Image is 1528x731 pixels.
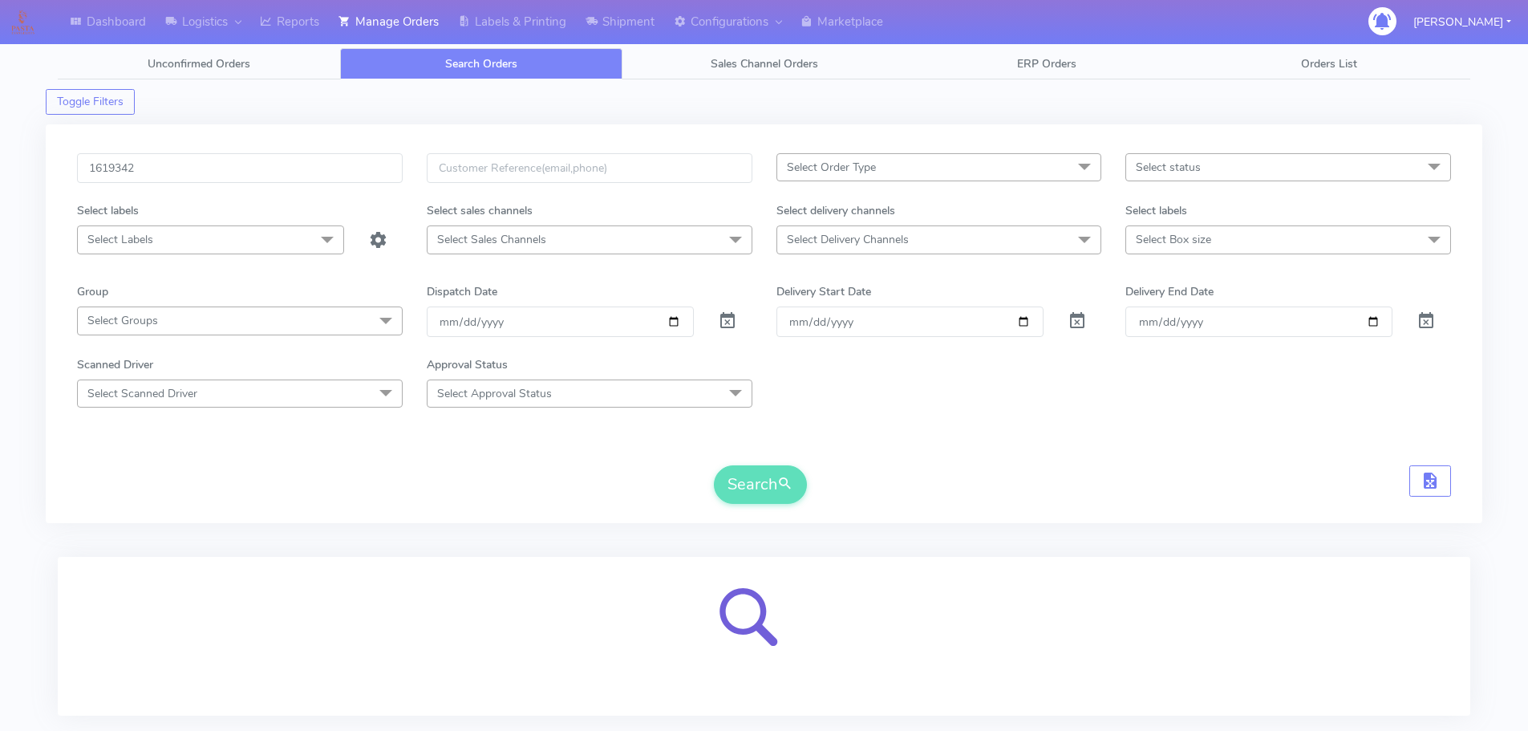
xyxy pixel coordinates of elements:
label: Dispatch Date [427,283,497,300]
label: Select labels [1125,202,1187,219]
span: Select Approval Status [437,386,552,401]
span: Select Groups [87,313,158,328]
button: [PERSON_NAME] [1401,6,1523,39]
label: Delivery Start Date [776,283,871,300]
label: Select sales channels [427,202,533,219]
span: Select status [1136,160,1201,175]
input: Customer Reference(email,phone) [427,153,752,183]
label: Select delivery channels [776,202,895,219]
span: Select Scanned Driver [87,386,197,401]
ul: Tabs [58,48,1470,79]
span: Select Sales Channels [437,232,546,247]
label: Delivery End Date [1125,283,1214,300]
span: Orders List [1301,56,1357,71]
label: Group [77,283,108,300]
span: Sales Channel Orders [711,56,818,71]
span: ERP Orders [1017,56,1076,71]
span: Search Orders [445,56,517,71]
span: Select Box size [1136,232,1211,247]
img: search-loader.svg [704,576,825,696]
button: Search [714,465,807,504]
button: Toggle Filters [46,89,135,115]
span: Unconfirmed Orders [148,56,250,71]
input: Order Id [77,153,403,183]
label: Select labels [77,202,139,219]
span: Select Labels [87,232,153,247]
span: Select Delivery Channels [787,232,909,247]
label: Approval Status [427,356,508,373]
label: Scanned Driver [77,356,153,373]
span: Select Order Type [787,160,876,175]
